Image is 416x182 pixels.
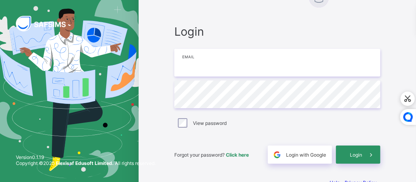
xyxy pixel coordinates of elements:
span: Login [174,25,380,38]
span: Copyright © 2025 All rights reserved. [16,160,156,166]
label: View password [193,120,227,126]
span: Login with Google [286,152,326,158]
img: google.396cfc9801f0270233282035f929180a.svg [273,150,282,159]
strong: Flexisaf Edusoft Limited. [56,160,114,166]
a: Click here [226,152,249,158]
span: Login [350,152,362,158]
span: Version 0.1.19 [16,154,156,160]
img: SAFSIMS Logo [16,16,75,31]
span: Forgot your password? [174,152,249,158]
